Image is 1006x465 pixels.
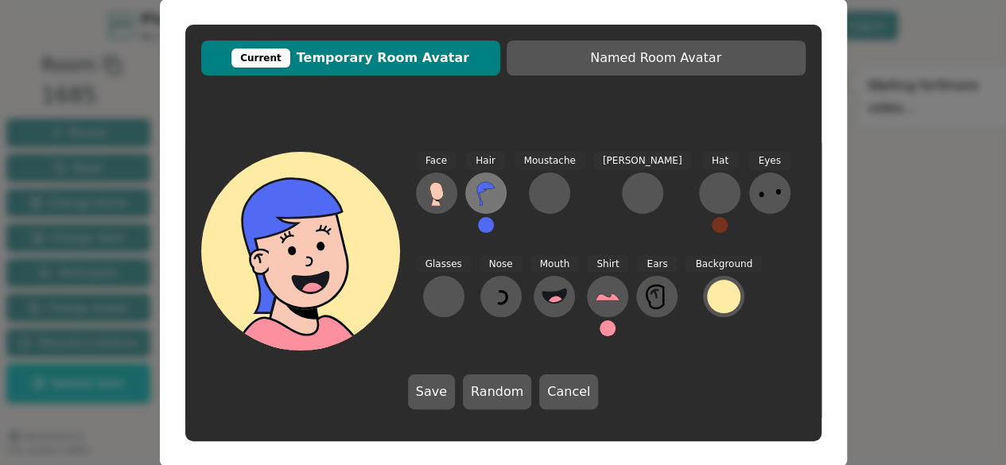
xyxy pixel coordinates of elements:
[416,255,472,273] span: Glasses
[209,48,492,68] span: Temporary Room Avatar
[539,374,598,409] button: Cancel
[530,255,580,273] span: Mouth
[408,374,455,409] button: Save
[480,255,522,273] span: Nose
[587,255,628,273] span: Shirt
[201,41,500,76] button: CurrentTemporary Room Avatar
[466,152,505,170] span: Hair
[515,48,798,68] span: Named Room Avatar
[463,374,531,409] button: Random
[748,152,790,170] span: Eyes
[231,48,290,68] div: Current
[593,152,692,170] span: [PERSON_NAME]
[686,255,762,273] span: Background
[637,255,677,273] span: Ears
[702,152,738,170] span: Hat
[507,41,806,76] button: Named Room Avatar
[515,152,585,170] span: Moustache
[416,152,456,170] span: Face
